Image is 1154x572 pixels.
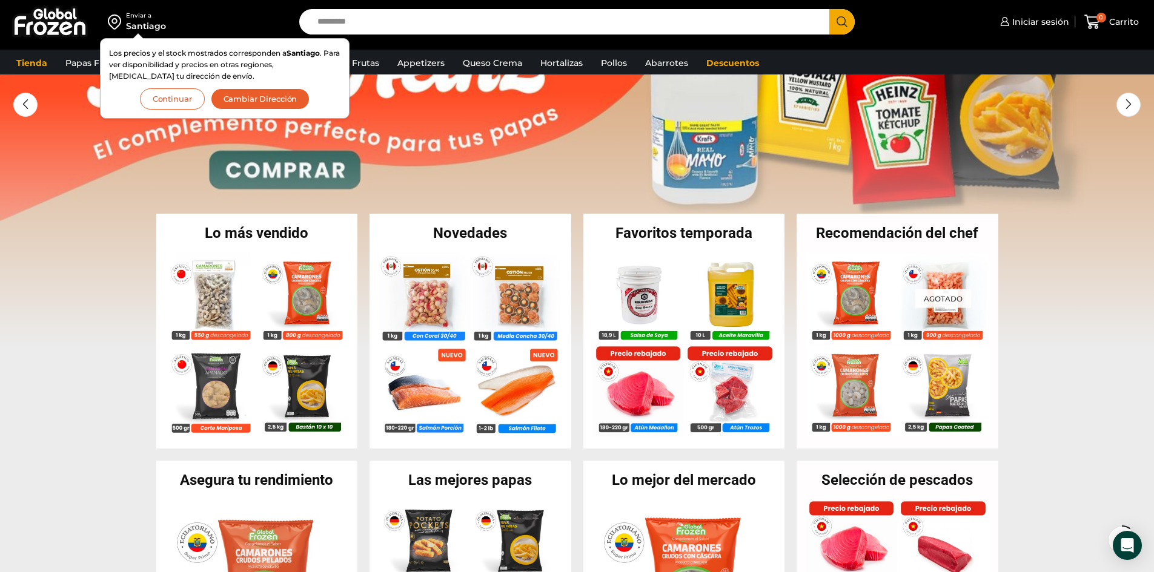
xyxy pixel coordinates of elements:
a: Iniciar sesión [997,10,1069,34]
p: Agotado [915,289,971,307]
p: Los precios y el stock mostrados corresponden a . Para ver disponibilidad y precios en otras regi... [109,47,340,82]
a: Tienda [10,51,53,74]
strong: Santiago [287,48,320,58]
div: Previous slide [13,93,38,117]
h2: Selección de pescados [797,473,998,487]
span: 0 [1096,13,1106,22]
a: Descuentos [700,51,765,74]
h2: Lo más vendido [156,226,358,240]
a: Pollos [595,51,633,74]
h2: Asegura tu rendimiento [156,473,358,487]
h2: Recomendación del chef [797,226,998,240]
span: Carrito [1106,16,1139,28]
a: Abarrotes [639,51,694,74]
h2: Lo mejor del mercado [583,473,785,487]
div: Santiago [126,20,166,32]
h2: Las mejores papas [370,473,571,487]
h2: Favoritos temporada [583,226,785,240]
div: Next slide [1116,93,1141,117]
div: Enviar a [126,12,166,20]
a: Hortalizas [534,51,589,74]
span: Iniciar sesión [1009,16,1069,28]
a: 0 Carrito [1081,8,1142,36]
a: Queso Crema [457,51,528,74]
button: Continuar [140,88,205,110]
a: Papas Fritas [59,51,124,74]
div: Open Intercom Messenger [1113,531,1142,560]
a: Appetizers [391,51,451,74]
img: address-field-icon.svg [108,12,126,32]
h2: Novedades [370,226,571,240]
button: Cambiar Dirección [211,88,310,110]
button: Search button [829,9,855,35]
